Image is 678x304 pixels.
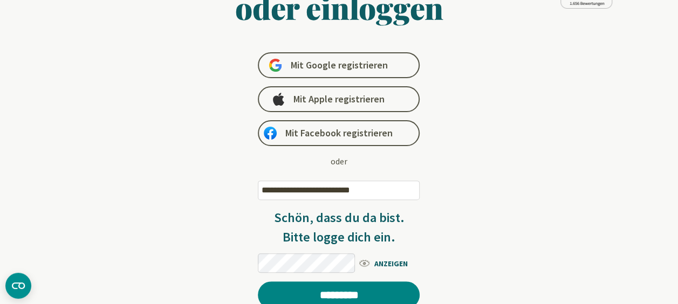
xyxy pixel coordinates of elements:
[293,93,385,106] span: Mit Apple registrieren
[258,120,420,146] a: Mit Facebook registrieren
[358,256,420,270] span: ANZEIGEN
[258,86,420,112] a: Mit Apple registrieren
[331,155,347,168] div: oder
[5,273,31,299] button: CMP-Widget öffnen
[258,52,420,78] a: Mit Google registrieren
[285,127,393,140] span: Mit Facebook registrieren
[290,59,387,72] span: Mit Google registrieren
[258,208,420,247] h3: Schön, dass du da bist. Bitte logge dich ein.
